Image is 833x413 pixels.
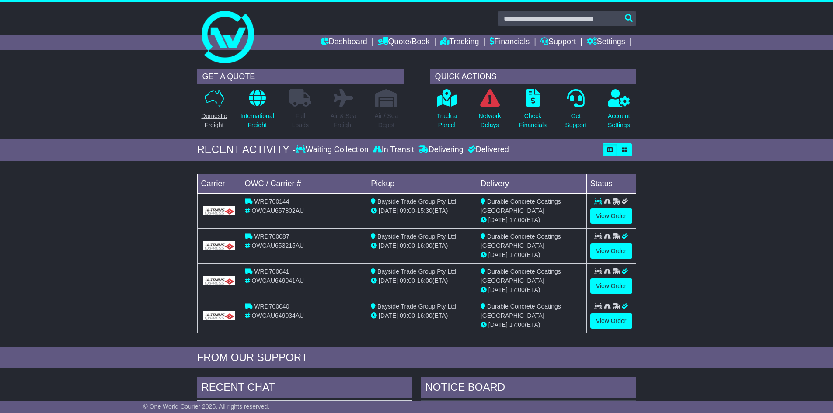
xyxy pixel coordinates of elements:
[509,286,525,293] span: 17:00
[608,111,630,130] p: Account Settings
[251,312,304,319] span: OWCAU649034AU
[400,312,415,319] span: 09:00
[377,268,456,275] span: Bayside Trade Group Pty Ltd
[519,89,547,135] a: CheckFinancials
[321,35,367,50] a: Dashboard
[481,215,583,225] div: (ETA)
[197,377,412,400] div: RECENT CHAT
[203,241,236,250] img: GetCarrierServiceLogo
[371,206,473,215] div: - (ETA)
[519,111,547,130] p: Check Financials
[565,89,587,135] a: GetSupport
[251,207,304,214] span: OWCAU657802AU
[488,286,508,293] span: [DATE]
[197,174,241,193] td: Carrier
[254,198,289,205] span: WRD700144
[481,268,561,284] span: Durable Concrete Coatings [GEOGRAPHIC_DATA]
[254,233,289,240] span: WRD700087
[203,276,236,285] img: GetCarrierServiceLogo
[371,145,416,155] div: In Transit
[488,251,508,258] span: [DATE]
[590,208,632,224] a: View Order
[590,278,632,294] a: View Order
[143,403,270,410] span: © One World Courier 2025. All rights reserved.
[377,233,456,240] span: Bayside Trade Group Pty Ltd
[607,89,631,135] a: AccountSettings
[375,111,398,130] p: Air / Sea Depot
[488,321,508,328] span: [DATE]
[197,143,296,156] div: RECENT ACTIVITY -
[481,285,583,295] div: (ETA)
[251,242,304,249] span: OWCAU653215AU
[254,268,289,275] span: WRD700041
[481,233,561,249] span: Durable Concrete Coatings [GEOGRAPHIC_DATA]
[509,251,525,258] span: 17:00
[478,111,501,130] p: Network Delays
[481,303,561,319] span: Durable Concrete Coatings [GEOGRAPHIC_DATA]
[203,206,236,215] img: GetCarrierServiceLogo
[201,89,227,135] a: DomesticFreight
[371,276,473,285] div: - (ETA)
[440,35,479,50] a: Tracking
[379,277,398,284] span: [DATE]
[379,312,398,319] span: [DATE]
[240,111,274,130] p: International Freight
[377,198,456,205] span: Bayside Trade Group Pty Ltd
[437,111,457,130] p: Track a Parcel
[251,277,304,284] span: OWCAU649041AU
[478,89,501,135] a: NetworkDelays
[481,250,583,260] div: (ETA)
[565,111,586,130] p: Get Support
[379,207,398,214] span: [DATE]
[586,174,636,193] td: Status
[378,35,429,50] a: Quote/Book
[540,35,576,50] a: Support
[590,243,632,259] a: View Order
[417,312,432,319] span: 16:00
[331,111,356,130] p: Air & Sea Freight
[371,241,473,250] div: - (ETA)
[400,207,415,214] span: 09:00
[590,313,632,329] a: View Order
[241,174,367,193] td: OWC / Carrier #
[416,145,466,155] div: Delivering
[490,35,530,50] a: Financials
[436,89,457,135] a: Track aParcel
[371,311,473,320] div: - (ETA)
[417,207,432,214] span: 15:30
[254,303,289,310] span: WRD700040
[481,320,583,330] div: (ETA)
[509,321,525,328] span: 17:00
[430,69,636,84] div: QUICK ACTIONS
[466,145,509,155] div: Delivered
[417,242,432,249] span: 16:00
[296,145,370,155] div: Waiting Collection
[197,351,636,364] div: FROM OUR SUPPORT
[587,35,625,50] a: Settings
[379,242,398,249] span: [DATE]
[197,69,404,84] div: GET A QUOTE
[509,216,525,223] span: 17:00
[367,174,477,193] td: Pickup
[477,174,586,193] td: Delivery
[201,111,227,130] p: Domestic Freight
[481,198,561,214] span: Durable Concrete Coatings [GEOGRAPHIC_DATA]
[400,277,415,284] span: 09:00
[377,303,456,310] span: Bayside Trade Group Pty Ltd
[203,311,236,320] img: GetCarrierServiceLogo
[421,377,636,400] div: NOTICE BOARD
[417,277,432,284] span: 16:00
[488,216,508,223] span: [DATE]
[400,242,415,249] span: 09:00
[289,111,311,130] p: Full Loads
[240,89,275,135] a: InternationalFreight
